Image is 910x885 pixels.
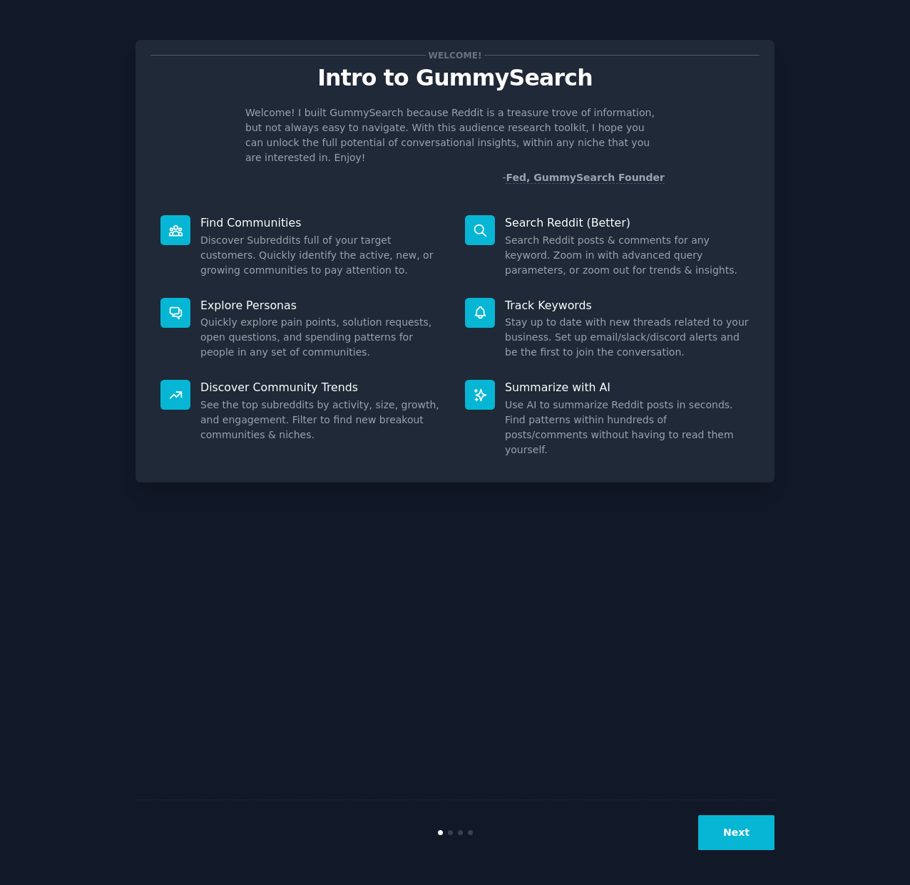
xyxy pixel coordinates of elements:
[505,315,750,360] dd: Stay up to date with new threads related to your business. Set up email/slack/discord alerts and ...
[200,298,445,313] p: Explore Personas
[505,380,750,395] p: Summarize with AI
[150,66,760,90] p: Intro to GummySearch
[505,233,750,278] dd: Search Reddit posts & comments for any keyword. Zoom in with advanced query parameters, or zoom o...
[245,105,665,165] p: Welcome! I built GummySearch because Reddit is a treasure trove of information, but not always ea...
[505,298,750,313] p: Track Keywords
[505,398,750,457] dd: Use AI to summarize Reddit posts in seconds. Find patterns within hundreds of posts/comments with...
[506,172,665,184] a: Fed, GummySearch Founder
[698,815,774,850] button: Next
[502,170,665,185] div: -
[426,48,484,63] span: Welcome!
[200,215,445,230] p: Find Communities
[505,215,750,230] p: Search Reddit (Better)
[200,233,445,278] dd: Discover Subreddits full of your target customers. Quickly identify the active, new, or growing c...
[200,398,445,442] dd: See the top subreddits by activity, size, growth, and engagement. Filter to find new breakout com...
[200,315,445,360] dd: Quickly explore pain points, solution requests, open questions, and spending patterns for people ...
[200,380,445,395] p: Discover Community Trends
